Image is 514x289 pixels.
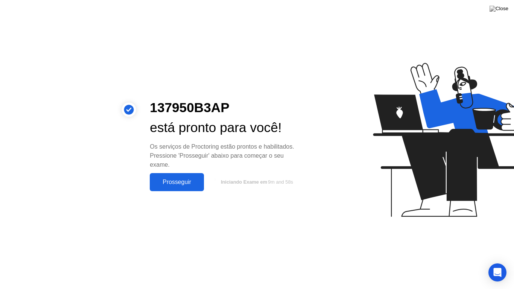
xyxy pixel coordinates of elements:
[150,118,296,138] div: está pronto para você!
[152,179,202,186] div: Prosseguir
[268,179,293,185] span: 9m and 58s
[488,263,506,281] div: Open Intercom Messenger
[150,173,204,191] button: Prosseguir
[150,142,296,169] div: Os serviços de Proctoring estão prontos e habilitados. Pressione 'Prosseguir' abaixo para começar...
[208,175,296,189] button: Iniciando Exame em9m and 58s
[150,98,296,118] div: 137950B3AP
[490,6,508,12] img: Close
